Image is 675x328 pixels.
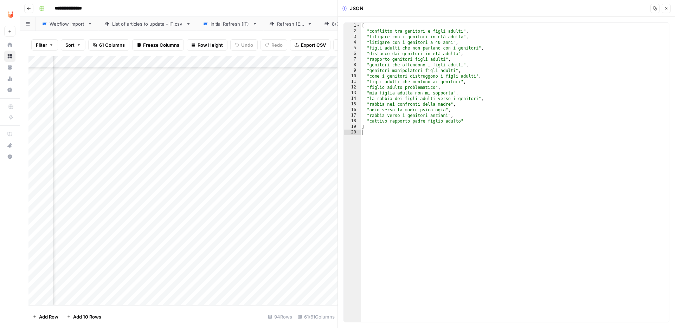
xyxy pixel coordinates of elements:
[88,39,129,51] button: 61 Columns
[295,311,337,322] div: 61/61 Columns
[344,130,361,135] div: 20
[4,6,15,23] button: Workspace: Unobravo
[4,51,15,62] a: Browse
[290,39,330,51] button: Export CSV
[187,39,227,51] button: Row Height
[36,17,98,31] a: Webflow Import
[31,39,58,51] button: Filter
[344,118,361,124] div: 18
[39,313,58,320] span: Add Row
[63,311,105,322] button: Add 10 Rows
[344,73,361,79] div: 10
[356,23,360,28] span: Toggle code folding, rows 1 through 19
[261,39,287,51] button: Redo
[197,17,263,31] a: Initial Refresh (IT)
[344,23,361,28] div: 1
[344,34,361,40] div: 3
[28,311,63,322] button: Add Row
[301,41,326,48] span: Export CSV
[4,39,15,51] a: Home
[344,96,361,101] div: 14
[99,41,125,48] span: 61 Columns
[4,140,15,151] button: What's new?
[4,62,15,73] a: Your Data
[5,140,15,151] div: What's new?
[344,40,361,45] div: 4
[4,151,15,162] button: Help + Support
[4,8,17,21] img: Unobravo Logo
[344,57,361,62] div: 7
[132,39,184,51] button: Freeze Columns
[241,41,253,48] span: Undo
[4,73,15,84] a: Usage
[263,17,318,31] a: Refresh (ES)
[4,129,15,140] a: AirOps Academy
[50,20,85,27] div: Webflow Import
[198,41,223,48] span: Row Height
[265,311,295,322] div: 94 Rows
[344,85,361,90] div: 12
[73,313,101,320] span: Add 10 Rows
[36,41,47,48] span: Filter
[61,39,85,51] button: Sort
[211,20,250,27] div: Initial Refresh (IT)
[65,41,75,48] span: Sort
[344,124,361,130] div: 19
[112,20,183,27] div: List of articles to update - IT.csv
[344,113,361,118] div: 17
[344,28,361,34] div: 2
[230,39,258,51] button: Undo
[277,20,304,27] div: Refresh (ES)
[4,84,15,96] a: Settings
[344,101,361,107] div: 15
[344,51,361,57] div: 6
[344,90,361,96] div: 13
[318,17,365,31] a: 8/25 List
[271,41,283,48] span: Redo
[98,17,197,31] a: List of articles to update - IT.csv
[344,68,361,73] div: 9
[342,5,364,12] div: JSON
[332,20,351,27] div: 8/25 List
[344,45,361,51] div: 5
[344,79,361,85] div: 11
[143,41,179,48] span: Freeze Columns
[344,62,361,68] div: 8
[344,107,361,113] div: 16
